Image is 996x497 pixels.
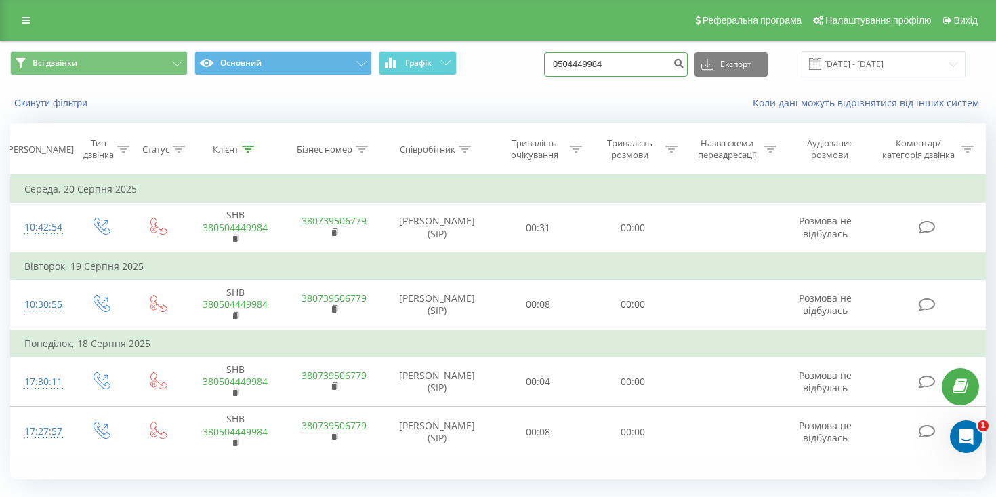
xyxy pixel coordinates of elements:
[186,407,285,457] td: SHB
[799,214,852,239] span: Розмова не відбулась
[544,52,688,77] input: Пошук за номером
[490,280,585,330] td: 00:08
[950,420,982,453] iframe: Intercom live chat
[400,144,455,155] div: Співробітник
[11,330,986,357] td: Понеділок, 18 Серпня 2025
[5,144,74,155] div: [PERSON_NAME]
[954,15,978,26] span: Вихід
[11,253,986,280] td: Вівторок, 19 Серпня 2025
[598,138,662,161] div: Тривалість розмови
[490,357,585,407] td: 00:04
[203,425,268,438] a: 380504449984
[383,203,490,253] td: [PERSON_NAME] (SIP)
[799,369,852,394] span: Розмова не відбулась
[978,420,989,431] span: 1
[799,292,852,317] span: Розмова не відбулась
[213,144,238,155] div: Клієнт
[383,407,490,457] td: [PERSON_NAME] (SIP)
[83,138,114,161] div: Тип дзвінка
[186,357,285,407] td: SHB
[203,221,268,234] a: 380504449984
[203,375,268,388] a: 380504449984
[694,52,768,77] button: Експорт
[753,96,986,109] a: Коли дані можуть відрізнятися вiд інших систем
[503,138,567,161] div: Тривалість очікування
[10,97,94,109] button: Скинути фільтри
[585,357,680,407] td: 00:00
[24,292,58,318] div: 10:30:55
[693,138,761,161] div: Назва схеми переадресації
[24,214,58,241] div: 10:42:54
[792,138,868,161] div: Аудіозапис розмови
[297,144,352,155] div: Бізнес номер
[203,298,268,311] a: 380504449984
[10,51,188,75] button: Всі дзвінки
[799,419,852,444] span: Розмова не відбулась
[585,407,680,457] td: 00:00
[194,51,372,75] button: Основний
[11,176,986,203] td: Середа, 20 Серпня 2025
[186,280,285,330] td: SHB
[302,292,367,304] a: 380739506779
[879,138,958,161] div: Коментар/категорія дзвінка
[186,203,285,253] td: SHB
[302,419,367,432] a: 380739506779
[302,369,367,382] a: 380739506779
[33,58,77,68] span: Всі дзвінки
[585,203,680,253] td: 00:00
[703,15,802,26] span: Реферальна програма
[490,407,585,457] td: 00:08
[585,280,680,330] td: 00:00
[142,144,169,155] div: Статус
[383,280,490,330] td: [PERSON_NAME] (SIP)
[825,15,931,26] span: Налаштування профілю
[405,58,432,68] span: Графік
[383,357,490,407] td: [PERSON_NAME] (SIP)
[24,418,58,445] div: 17:27:57
[490,203,585,253] td: 00:31
[24,369,58,395] div: 17:30:11
[379,51,457,75] button: Графік
[302,214,367,227] a: 380739506779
